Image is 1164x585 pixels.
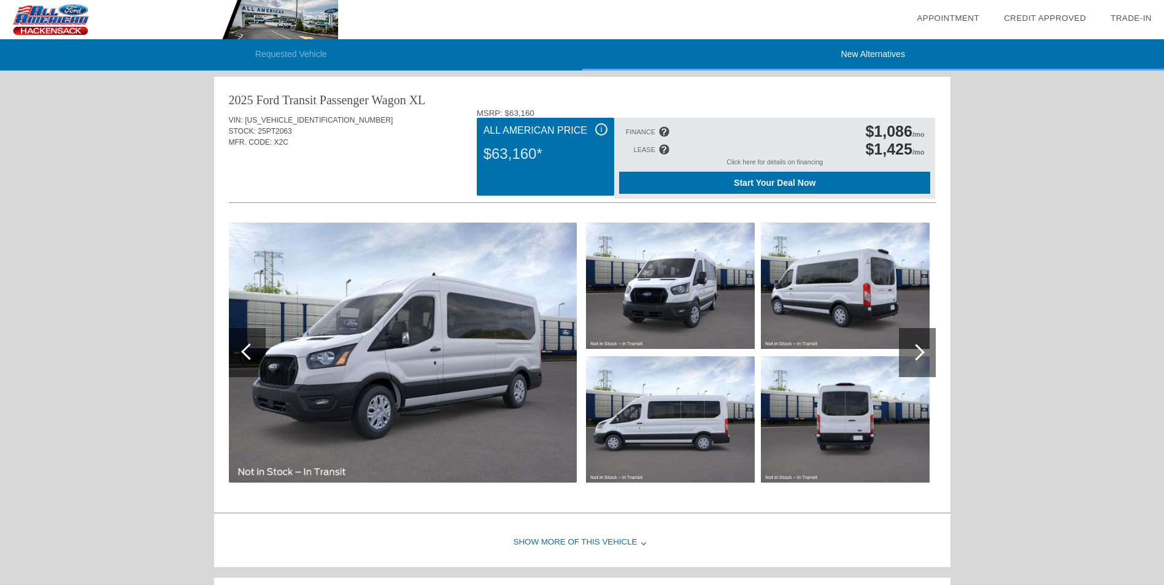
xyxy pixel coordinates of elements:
[586,356,755,483] img: 3.jpg
[626,128,655,136] div: FINANCE
[229,223,577,483] img: 1.jpg
[484,123,607,138] div: All American Price
[595,123,607,136] div: i
[865,140,912,158] span: $1,425
[274,138,288,147] span: X2C
[245,116,393,124] span: [US_VEHICLE_IDENTIFICATION_NUMBER]
[229,166,936,186] div: Quoted on [DATE] 5:22:28 PM
[229,91,406,109] div: 2025 Ford Transit Passenger Wagon
[1004,13,1086,23] a: Credit Approved
[634,178,915,188] span: Start Your Deal Now
[229,116,243,124] span: VIN:
[619,158,930,172] div: Click here for details on financing
[214,518,950,567] div: Show More of this Vehicle
[229,127,256,136] span: STOCK:
[484,138,607,170] div: $63,160*
[477,109,936,118] div: MSRP: $63,160
[586,223,755,349] img: 2.jpg
[1111,13,1152,23] a: Trade-In
[865,123,924,140] div: /mo
[865,123,912,140] span: $1,086
[761,223,930,349] img: 4.jpg
[865,140,924,158] div: /mo
[634,146,655,153] div: LEASE
[917,13,979,23] a: Appointment
[258,127,291,136] span: 25PT2063
[761,356,930,483] img: 5.jpg
[229,138,272,147] span: MFR. CODE:
[409,91,426,109] div: XL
